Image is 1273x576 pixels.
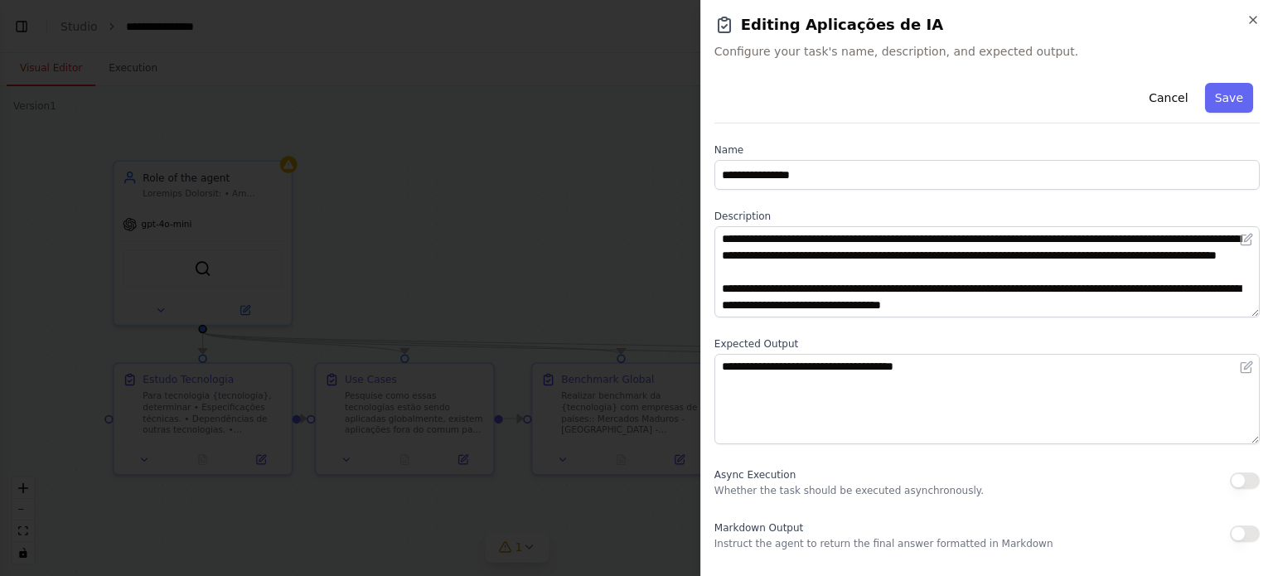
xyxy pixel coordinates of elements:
span: Configure your task's name, description, and expected output. [714,43,1260,60]
button: Open in editor [1237,230,1256,249]
label: Expected Output [714,337,1260,351]
p: Instruct the agent to return the final answer formatted in Markdown [714,537,1053,550]
label: Description [714,210,1260,223]
p: Whether the task should be executed asynchronously. [714,484,984,497]
button: Save [1205,83,1253,113]
span: Async Execution [714,469,796,481]
button: Open in editor [1237,357,1256,377]
h2: Editing Aplicações de IA [714,13,1260,36]
button: Cancel [1139,83,1198,113]
label: Name [714,143,1260,157]
span: Markdown Output [714,522,803,534]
